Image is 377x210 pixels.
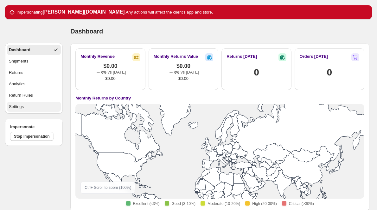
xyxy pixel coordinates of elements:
span: Excellent (≤3%) [133,201,160,206]
h2: Orders [DATE] [300,53,328,60]
span: Dashboard [70,28,103,35]
h2: Monthly Revenue [80,53,115,60]
span: 0% [101,70,106,74]
div: Ctrl + Scroll to zoom ( 100 %) [80,182,135,194]
div: Dashboard [9,47,30,53]
button: Stop Impersonation [10,132,54,141]
span: $0.00 [104,63,118,69]
h1: 0 [254,66,259,79]
button: Settings [7,102,61,112]
div: Analytics [9,81,25,87]
div: Shipments [9,58,28,64]
u: Any actions will affect the client's app and store. [126,10,213,15]
h1: 0 [327,66,332,79]
h2: Returns [DATE] [227,53,257,60]
button: Return Rules [7,90,61,100]
p: vs [DATE] [108,69,126,75]
span: Good (3-10%) [172,201,195,206]
span: Moderate (10-20%) [208,201,240,206]
button: Returns [7,68,61,78]
h4: Monthly Returns by Country [75,95,131,101]
span: High (20-30%) [252,201,277,206]
span: 0% [174,70,179,74]
div: Returns [9,69,23,76]
h2: Monthly Returns Value [154,53,198,60]
div: Return Rules [9,92,33,99]
span: $0.00 [105,75,116,82]
button: Analytics [7,79,61,89]
strong: [PERSON_NAME][DOMAIN_NAME] [42,9,125,15]
span: Stop Impersonation [14,134,50,139]
p: vs [DATE] [181,69,199,75]
div: Settings [9,104,24,110]
button: Dashboard [7,45,61,55]
span: $0.00 [176,63,190,69]
span: $0.00 [178,75,188,82]
h4: Impersonate [10,124,58,130]
p: Impersonating . [16,9,213,15]
button: Shipments [7,56,61,66]
span: Critical (>30%) [289,201,314,206]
